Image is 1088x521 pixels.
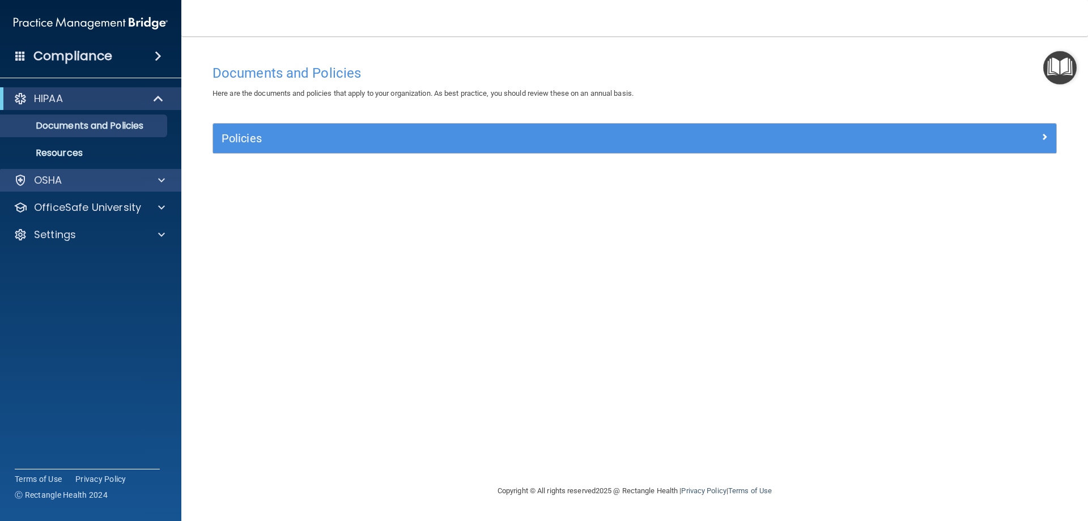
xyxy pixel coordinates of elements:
span: Ⓒ Rectangle Health 2024 [15,489,108,501]
a: OfficeSafe University [14,201,165,214]
a: OSHA [14,173,165,187]
h4: Documents and Policies [212,66,1057,81]
p: Resources [7,147,162,159]
div: Copyright © All rights reserved 2025 @ Rectangle Health | | [428,473,841,509]
a: Terms of Use [728,486,772,495]
h4: Compliance [33,48,112,64]
p: Settings [34,228,76,242]
a: Privacy Policy [681,486,726,495]
a: Terms of Use [15,473,62,485]
p: HIPAA [34,92,63,105]
img: PMB logo [14,12,168,35]
iframe: Drift Widget Chat Controller [892,440,1074,486]
span: Here are the documents and policies that apply to your organization. As best practice, you should... [212,89,634,98]
button: Open Resource Center [1043,51,1077,84]
p: Documents and Policies [7,120,162,132]
a: Settings [14,228,165,242]
p: OfficeSafe University [34,201,141,214]
p: OSHA [34,173,62,187]
a: HIPAA [14,92,164,105]
a: Privacy Policy [75,473,126,485]
a: Policies [222,129,1048,147]
h5: Policies [222,132,837,145]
